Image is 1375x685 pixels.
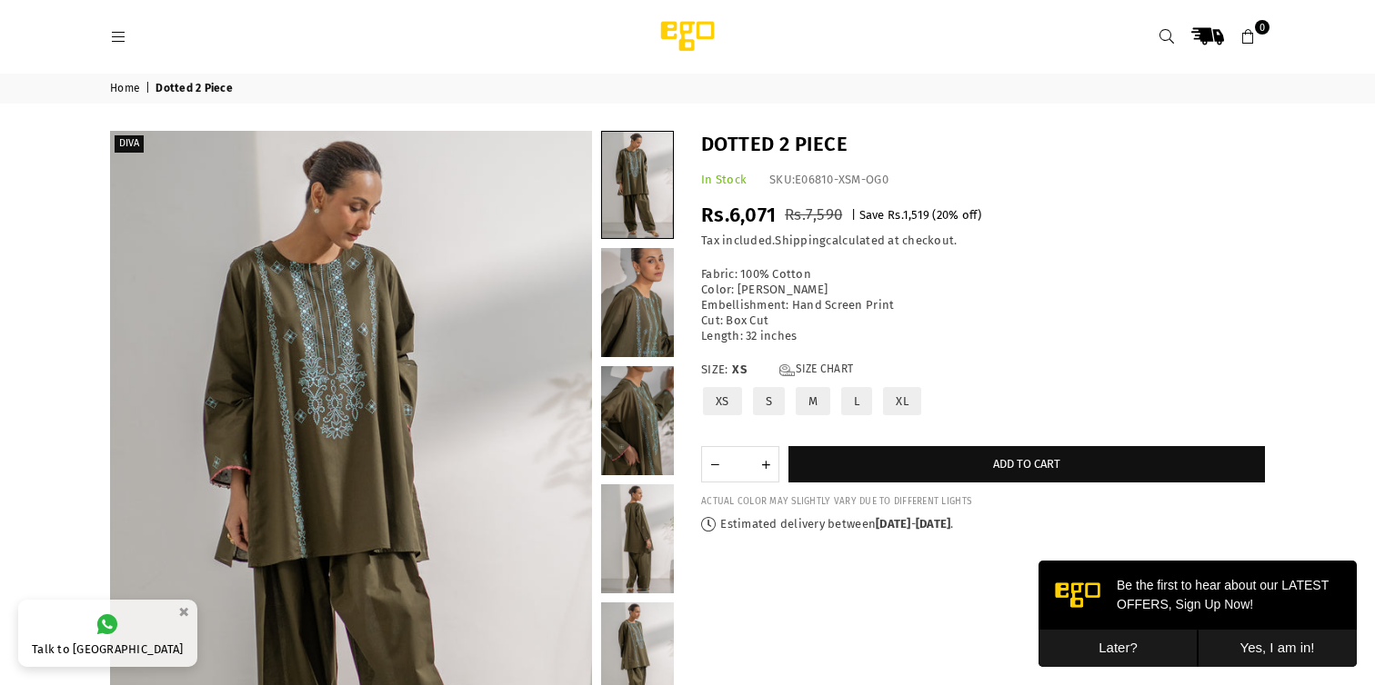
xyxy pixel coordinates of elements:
[794,385,832,417] label: M
[701,233,1265,249] div: Tax included. calculated at checkout.
[102,29,135,43] a: Menu
[937,208,949,222] span: 20
[795,173,888,186] span: E06810-XSM-OG0
[916,517,951,531] time: [DATE]
[751,385,787,417] label: S
[788,446,1265,482] button: Add to cart
[701,517,1265,532] p: Estimated delivery between - .
[701,267,1265,343] p: Fabric: 100% Cotton Color: [PERSON_NAME] Embellishment: Hand Screen Print Cut: Box Cut Length: 32...
[732,362,768,378] span: XS
[1039,561,1357,667] iframe: webpush-onsite
[701,173,747,186] span: In Stock
[859,208,885,222] span: Save
[173,597,195,627] button: ×
[701,385,744,417] label: XS
[993,457,1060,471] span: Add to cart
[701,446,779,482] quantity-input: Quantity
[115,135,144,153] label: Diva
[851,208,856,222] span: |
[701,362,1265,378] label: Size:
[701,131,1265,159] h1: Dotted 2 Piece
[881,385,923,417] label: XL
[888,208,929,222] span: Rs.1,519
[701,203,776,227] span: Rs.6,071
[1255,20,1270,35] span: 0
[775,233,826,248] a: Shipping
[779,362,853,378] a: Size Chart
[96,74,1279,104] nav: breadcrumbs
[839,385,874,417] label: L
[876,517,911,531] time: [DATE]
[785,205,842,224] span: Rs.7,590
[701,496,1265,508] div: ACTUAL COLOR MAY SLIGHTLY VARY DUE TO DIFFERENT LIGHTS
[146,82,153,96] span: |
[1150,20,1183,53] a: Search
[18,600,197,667] a: Talk to [GEOGRAPHIC_DATA]
[610,18,765,55] img: Ego
[110,82,143,96] a: Home
[156,82,236,96] span: Dotted 2 Piece
[1232,20,1265,53] a: 0
[932,208,981,222] span: ( % off)
[769,173,888,188] div: SKU:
